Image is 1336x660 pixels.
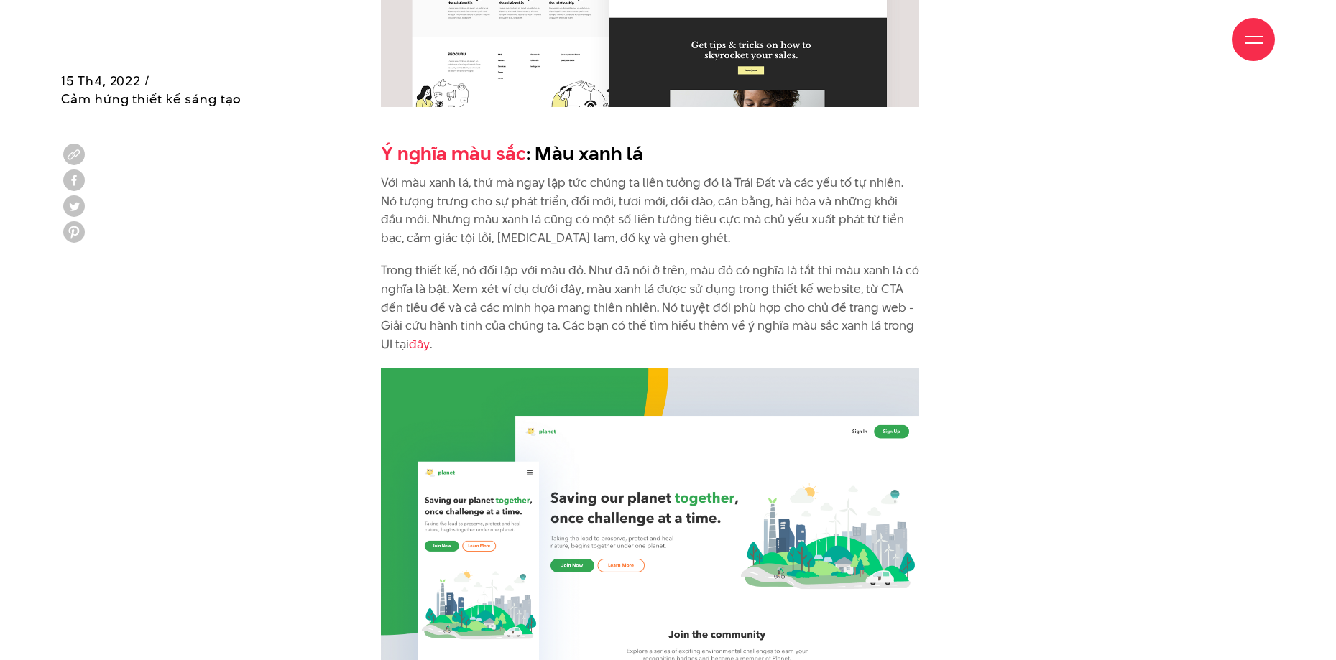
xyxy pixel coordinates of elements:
p: Với màu xanh lá, thứ mà ngay lập tức chúng ta liên tưởng đó là Trái Đất và các yếu tố tự nhiên. N... [381,174,920,247]
h2: : Màu xanh lá [381,140,920,167]
span: 15 Th4, 2022 / Cảm hứng thiết kế sáng tạo [61,72,241,108]
a: đây [409,335,430,353]
a: Ý nghĩa màu sắc [381,140,526,167]
p: Trong thiết kế, nó đối lập với màu đỏ. Như đã nói ở trên, màu đỏ có nghĩa là tắt thì màu xanh lá ... [381,261,920,353]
